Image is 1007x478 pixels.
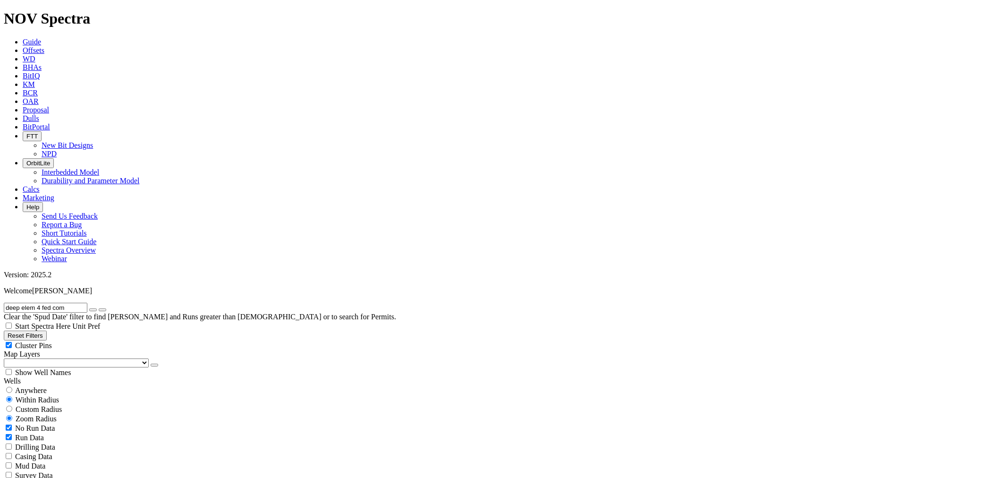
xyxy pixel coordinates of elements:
span: Casing Data [15,452,52,461]
a: Send Us Feedback [42,212,98,220]
a: Interbedded Model [42,168,99,176]
div: Version: 2025.2 [4,271,1003,279]
a: KM [23,80,35,88]
a: BCR [23,89,38,97]
a: BitIQ [23,72,40,80]
span: Anywhere [15,386,47,394]
div: Wells [4,377,1003,385]
button: FTT [23,131,42,141]
a: Spectra Overview [42,246,96,254]
a: Offsets [23,46,44,54]
a: Dulls [23,114,39,122]
a: Marketing [23,194,54,202]
span: Clear the 'Spud Date' filter to find [PERSON_NAME] and Runs greater than [DEMOGRAPHIC_DATA] or to... [4,313,396,321]
a: Proposal [23,106,49,114]
span: Start Spectra Here [15,322,70,330]
a: BitPortal [23,123,50,131]
span: Show Well Names [15,368,71,376]
h1: NOV Spectra [4,10,1003,27]
span: OrbitLite [26,160,50,167]
span: Custom Radius [16,405,62,413]
a: BHAs [23,63,42,71]
a: Report a Bug [42,221,82,229]
input: Start Spectra Here [6,323,12,329]
span: Cluster Pins [15,341,52,350]
a: Calcs [23,185,40,193]
a: NPD [42,150,57,158]
span: Unit Pref [72,322,100,330]
span: Zoom Radius [16,415,57,423]
span: Mud Data [15,462,45,470]
p: Welcome [4,287,1003,295]
span: Run Data [15,434,44,442]
a: WD [23,55,35,63]
span: [PERSON_NAME] [32,287,92,295]
a: Durability and Parameter Model [42,177,140,185]
a: Quick Start Guide [42,238,96,246]
a: Webinar [42,255,67,263]
span: Map Layers [4,350,40,358]
a: New Bit Designs [42,141,93,149]
button: OrbitLite [23,158,54,168]
span: Help [26,204,39,211]
button: Help [23,202,43,212]
button: Reset Filters [4,331,47,341]
span: No Run Data [15,424,55,432]
a: OAR [23,97,39,105]
span: FTT [26,133,38,140]
a: Short Tutorials [42,229,87,237]
span: Drilling Data [15,443,55,451]
a: Guide [23,38,41,46]
input: Search [4,303,87,313]
span: Within Radius [16,396,59,404]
